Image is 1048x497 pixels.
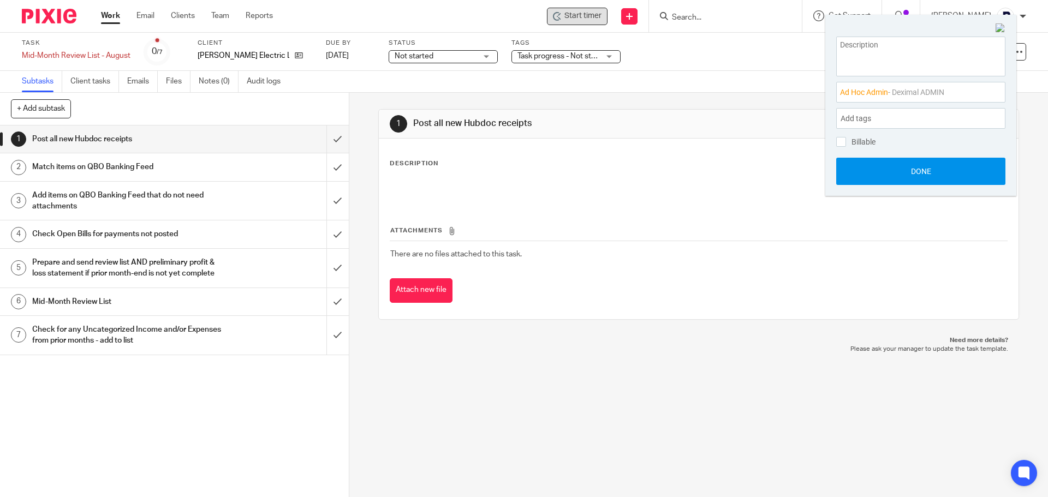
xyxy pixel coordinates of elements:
[32,321,221,349] h1: Check for any Uncategorized Income and/or Expenses from prior months - add to list
[390,227,443,233] span: Attachments
[564,10,602,22] span: Start timer
[395,52,433,60] span: Not started
[390,159,438,168] p: Description
[22,39,130,47] label: Task
[390,115,407,133] div: 1
[511,39,621,47] label: Tags
[166,71,190,92] a: Files
[517,52,621,60] span: Task progress - Not started + 2
[32,294,221,310] h1: Mid-Month Review List
[32,187,221,215] h1: Add items on QBO Banking Feed that do not need attachments
[136,10,154,21] a: Email
[671,13,769,23] input: Search
[841,110,877,127] span: Add tags
[199,71,239,92] a: Notes (0)
[413,118,722,129] h1: Post all new Hubdoc receipts
[997,8,1014,25] img: deximal_460x460_FB_Twitter.png
[32,131,221,147] h1: Post all new Hubdoc receipts
[198,39,312,47] label: Client
[851,138,876,146] span: Billable
[11,260,26,276] div: 5
[32,226,221,242] h1: Check Open Bills for payments not posted
[22,50,130,61] div: Mid-Month Review List - August
[211,10,229,21] a: Team
[11,131,26,147] div: 1
[840,87,978,98] span: Ad Hoc Admin
[11,99,71,118] button: + Add subtask
[171,10,195,21] a: Clients
[247,71,289,92] a: Audit logs
[246,10,273,21] a: Reports
[390,278,452,303] button: Attach new file
[11,327,26,343] div: 7
[152,45,163,58] div: 0
[22,9,76,23] img: Pixie
[836,158,1005,185] button: Done
[127,71,158,92] a: Emails
[11,227,26,242] div: 4
[101,10,120,21] a: Work
[326,52,349,59] span: [DATE]
[32,254,221,282] h1: Prepare and send review list AND preliminary profit & loss statement if prior month-end is not ye...
[829,12,871,20] span: Get Support
[996,23,1005,33] img: Close
[547,8,608,25] div: TG Schulz Electric Ltd - Mid-Month Review List - August
[198,50,289,61] p: [PERSON_NAME] Electric Ltd
[70,71,119,92] a: Client tasks
[11,294,26,309] div: 6
[32,159,221,175] h1: Match items on QBO Banking Feed
[390,250,522,258] span: There are no files attached to this task.
[326,39,375,47] label: Due by
[22,71,62,92] a: Subtasks
[11,160,26,175] div: 2
[389,336,1008,345] p: Need more details?
[11,193,26,208] div: 3
[888,88,944,97] span: - Deximal ADMIN
[157,49,163,55] small: /7
[389,39,498,47] label: Status
[931,10,991,21] p: [PERSON_NAME]
[389,345,1008,354] p: Please ask your manager to update the task template.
